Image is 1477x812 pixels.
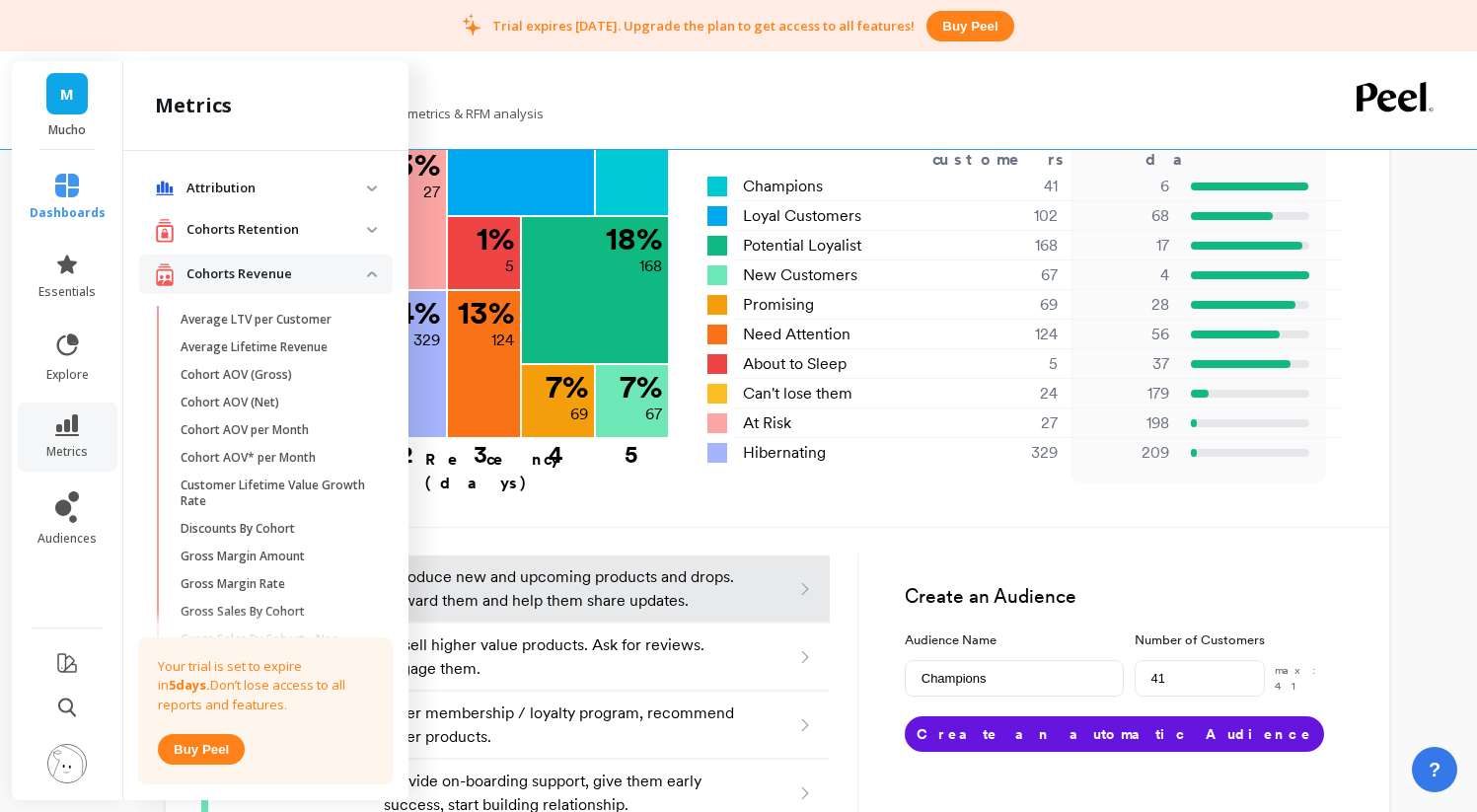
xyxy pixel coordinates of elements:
p: Gross Sales By Cohort - Non Cumulative [181,631,369,663]
p: Cohort AOV* per Month [181,450,316,466]
p: 56 [1082,323,1169,346]
span: Promising [743,293,814,317]
p: 168 [639,255,662,278]
p: Lifetime Revenue - Non Cumulative [181,774,369,805]
p: Gross Margin Rate [181,576,285,592]
p: 329 [413,329,440,352]
p: Customer Lifetime Value Growth Rate [181,478,369,509]
img: down caret icon [367,227,377,233]
div: 124 [941,323,1082,346]
div: 67 [941,263,1082,287]
img: down caret icon [367,271,377,277]
p: max: 41 [1275,662,1354,695]
div: 5 [941,352,1082,376]
p: Trial expires [DATE]. Upgrade the plan to get access to all features! [492,17,915,35]
p: 18 % [606,223,662,255]
div: 5 [594,439,668,459]
label: Audience Name [905,630,1124,650]
span: dashboards [30,205,106,221]
p: 124 [491,329,514,352]
strong: 5 days. [169,676,210,694]
div: days [1145,148,1226,172]
div: 329 [941,441,1082,465]
span: essentials [38,284,96,300]
p: Cohort AOV (Gross) [181,367,292,383]
div: customers [932,148,1092,172]
p: Gross Margin Amount [181,549,305,564]
p: 69 [570,403,588,426]
span: About to Sleep [743,352,847,376]
p: Introduce new and upcoming products and drops. Reward them and help them share updates. [384,565,738,613]
p: Average Lifetime Revenue [181,339,328,355]
div: 4 [518,439,594,459]
div: 69 [941,293,1082,317]
p: 179 [1082,382,1169,406]
p: 67 [645,403,662,426]
p: 198 [1082,411,1169,435]
span: metrics [46,444,88,460]
span: Hibernating [743,441,826,465]
img: navigation item icon [155,181,175,196]
p: Attribution [186,179,367,198]
button: ? [1412,747,1457,792]
span: Can't lose them [743,382,852,406]
button: Buy peel [158,734,245,765]
div: 24 [941,382,1082,406]
p: Mucho [32,122,104,138]
button: Create an automatic Audience [905,716,1324,752]
p: Discounts By Cohort [181,521,295,537]
img: navigation item icon [155,262,175,287]
p: 1 % [477,223,514,255]
div: 27 [941,411,1082,435]
p: Cohorts Retention [186,220,367,240]
div: 168 [941,234,1082,258]
h3: Create an Audience [905,583,1354,612]
p: 37 [1082,352,1169,376]
span: At Risk [743,411,791,435]
p: 34 % [377,297,440,329]
p: 3 % [396,149,440,181]
p: Cohorts Revenue [186,264,367,284]
p: 17 [1082,234,1169,258]
div: 102 [941,204,1082,228]
p: Upsell higher value products. Ask for reviews. Engage them. [384,633,738,681]
p: 28 [1082,293,1169,317]
input: e.g. 500 [1135,660,1265,697]
h2: metrics [155,92,232,119]
span: Champions [743,175,823,198]
span: New Customers [743,263,857,287]
p: Recency (days) [425,448,668,495]
p: 7 % [546,371,588,403]
p: Offer membership / loyalty program, recommend other products. [384,701,738,749]
p: 27 [423,181,440,204]
button: Buy peel [926,11,1013,41]
p: Cohort AOV (Net) [181,395,279,410]
p: 5 [505,255,514,278]
p: 4 [1082,263,1169,287]
label: Number of Customers [1135,630,1354,650]
span: explore [46,367,89,383]
input: e.g. Black friday [905,660,1124,697]
p: 209 [1082,441,1169,465]
p: 13 % [458,297,514,329]
img: down caret icon [367,185,377,191]
p: Gross Sales By Cohort [181,604,305,620]
div: 3 [443,439,518,459]
span: M [60,83,74,106]
p: 68 [1082,204,1169,228]
img: navigation item icon [155,218,175,243]
p: 6 [1082,175,1169,198]
div: 41 [941,175,1082,198]
p: 7 % [620,371,662,403]
img: profile picture [47,744,87,783]
span: Need Attention [743,323,850,346]
span: Potential Loyalist [743,234,861,258]
span: ? [1429,756,1440,783]
p: Your trial is set to expire in Don’t lose access to all reports and features. [158,657,373,715]
p: Cohort AOV per Month [181,422,309,438]
p: Average LTV per Customer [181,312,332,328]
span: audiences [37,531,97,547]
span: Loyal Customers [743,204,861,228]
